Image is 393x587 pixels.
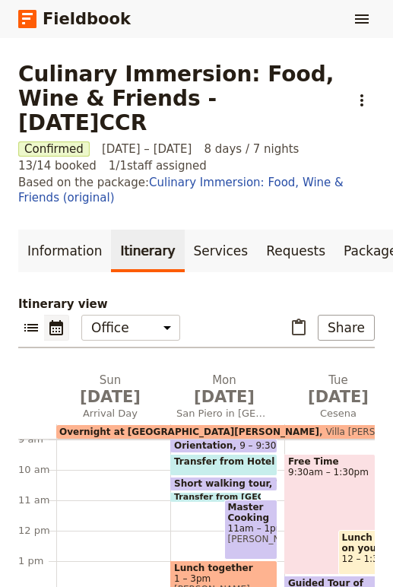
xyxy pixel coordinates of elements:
span: Based on the package: [18,175,375,205]
span: [DATE] – [DATE] [102,141,192,157]
span: 10:15 – 10:45am [275,478,353,489]
button: Share [318,315,375,341]
span: Orientation [174,440,239,451]
span: Short walking tour [174,478,275,489]
a: Information [18,230,111,272]
h1: Culinary Immersion: Food, Wine & Friends - [DATE]CCR [18,62,340,135]
span: Master Cooking Class [228,502,274,523]
div: Transfer from Hotel to [GEOGRAPHIC_DATA] [170,454,277,476]
div: Short walking tour10:15 – 10:45am [170,477,277,491]
button: Actions [349,87,375,113]
span: Free Time [288,456,372,467]
span: [DATE] [290,388,386,406]
button: Paste itinerary item [286,315,312,341]
span: Cesena [284,408,392,420]
div: Lunch on your own12 – 1:30pm [338,530,392,575]
span: Lunch together [174,563,274,573]
button: Calendar view [44,315,69,341]
div: Free Time9:30am – 1:30pm [284,454,376,575]
div: Master Cooking Class11am – 1pm[PERSON_NAME] [224,500,278,560]
button: Mon [DATE]San Piero in [GEOGRAPHIC_DATA] [170,373,284,424]
div: 1 pm [18,555,56,567]
span: Confirmed [18,141,90,157]
span: 1 – 3pm [174,573,274,584]
span: Lunch on your own [342,532,388,554]
span: 11am – 1pm [228,523,274,534]
div: Transfer from [GEOGRAPHIC_DATA] in [GEOGRAPHIC_DATA] to [GEOGRAPHIC_DATA] [170,492,261,503]
div: 9 am [18,433,56,446]
div: 12 pm [18,525,56,537]
span: [DATE] [176,388,272,406]
a: Itinerary [111,230,184,272]
span: 13/14 booked [18,158,97,173]
div: 10 am [18,464,56,476]
h2: Mon [176,373,272,406]
button: Sun [DATE]Arrival Day [56,373,170,424]
span: Arrival Day [56,408,164,420]
span: 8 days / 7 nights [204,141,299,157]
a: Services [185,230,258,272]
span: [PERSON_NAME] [228,534,274,544]
button: Show menu [349,6,375,32]
div: Orientation9 – 9:30am [170,439,277,453]
span: 9 – 9:30am [239,440,290,451]
h2: Tue [290,373,386,406]
a: Requests [257,230,334,272]
span: 1 / 1 staff assigned [109,158,207,173]
p: Itinerary view [18,297,375,312]
span: [DATE] [62,388,158,406]
button: List view [18,315,44,341]
span: Overnight at [GEOGRAPHIC_DATA][PERSON_NAME] [59,427,319,437]
span: San Piero in [GEOGRAPHIC_DATA] [170,408,278,420]
span: 9:30am – 1:30pm [288,467,372,478]
a: Culinary Immersion: Food, Wine & Friends (original) [18,176,344,205]
h2: Sun [62,373,158,406]
span: 12 – 1:30pm [342,554,388,564]
a: Fieldbook [18,6,131,32]
div: 11 am [18,494,56,506]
